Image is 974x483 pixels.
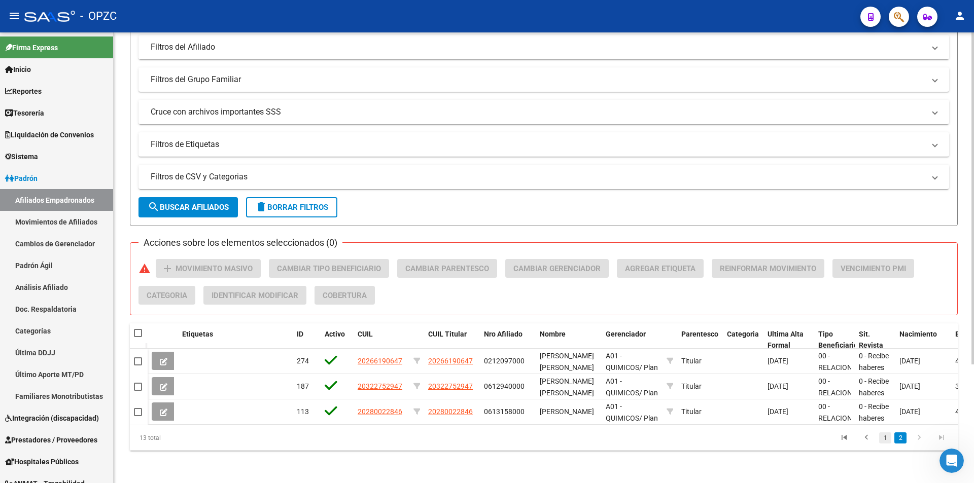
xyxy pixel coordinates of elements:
span: Cobertura [323,291,367,300]
span: [DATE] [899,382,920,390]
span: Categoria [147,291,187,300]
span: 0 - Recibe haberes regularmente [859,352,901,383]
span: 20280022846 [358,407,402,416]
span: A01 - QUIMICOS [606,352,639,371]
iframe: Intercom live chat [940,449,964,473]
a: go to previous page [857,432,876,443]
span: Firma Express [5,42,58,53]
span: Titular [681,407,702,416]
span: Inicio [5,64,31,75]
datatable-header-cell: Gerenciador [602,323,663,357]
button: Identificar Modificar [203,286,306,305]
span: [DATE] [899,357,920,365]
mat-expansion-panel-header: Filtros de CSV y Categorias [138,165,949,189]
span: 0 - Recibe haberes regularmente [859,402,901,434]
span: Reinformar Movimiento [720,264,816,273]
button: Cambiar Parentesco [397,259,497,278]
a: go to next page [910,432,929,443]
span: Hospitales Públicos [5,456,79,467]
mat-panel-title: Filtros del Grupo Familiar [151,74,925,85]
span: 00 - RELACION DE DEPENDENCIA [818,352,865,394]
div: [DATE] [768,406,810,418]
li: page 1 [878,429,893,447]
span: Padrón [5,173,38,184]
a: 2 [894,432,907,443]
span: 274 [297,357,309,365]
span: Titular [681,382,702,390]
span: Cambiar Tipo Beneficiario [277,264,381,273]
mat-icon: delete [255,201,267,213]
span: Tipo Beneficiario [818,330,858,350]
datatable-header-cell: Etiquetas [178,323,293,357]
datatable-header-cell: Tipo Beneficiario [814,323,855,357]
button: Vencimiento PMI [832,259,914,278]
span: 0613158000 [484,407,525,416]
span: 44 [955,407,963,416]
span: Gerenciador [606,330,646,338]
span: 20266190647 [358,357,402,365]
datatable-header-cell: Parentesco [677,323,723,357]
mat-icon: add [161,263,173,275]
span: [DATE] [899,407,920,416]
span: [PERSON_NAME] [PERSON_NAME] [540,352,594,371]
span: - OPZC [80,5,117,27]
mat-panel-title: Filtros de Etiquetas [151,139,925,150]
span: 20280022846 [428,407,473,416]
button: Cobertura [315,286,375,305]
a: 1 [879,432,891,443]
datatable-header-cell: CUIL Titular [424,323,480,357]
mat-expansion-panel-header: Filtros del Afiliado [138,35,949,59]
datatable-header-cell: Categoria [723,323,763,357]
mat-icon: warning [138,263,151,275]
span: Cambiar Parentesco [405,264,489,273]
button: Borrar Filtros [246,197,337,217]
mat-expansion-panel-header: Cruce con archivos importantes SSS [138,100,949,124]
span: 187 [297,382,309,390]
span: Categoria [727,330,759,338]
span: Nacimiento [899,330,937,338]
span: CUIL [358,330,373,338]
span: Identificar Modificar [212,291,298,300]
span: [PERSON_NAME] [540,407,594,416]
mat-icon: menu [8,10,20,22]
button: Reinformar Movimiento [712,259,824,278]
span: 20322752947 [358,382,402,390]
span: 113 [297,407,309,416]
a: go to last page [932,432,951,443]
datatable-header-cell: Activo [321,323,354,357]
span: 0212097000 [484,357,525,365]
datatable-header-cell: Nombre [536,323,602,357]
span: Integración (discapacidad) [5,413,99,424]
span: 00 - RELACION DE DEPENDENCIA [818,377,865,420]
span: ID [297,330,303,338]
span: Etiquetas [182,330,213,338]
datatable-header-cell: Sit. Revista [855,323,895,357]
span: Movimiento Masivo [176,264,253,273]
span: Sit. Revista [859,330,883,350]
span: Edad [955,330,971,338]
span: 20322752947 [428,382,473,390]
span: A01 - QUIMICOS [606,402,639,422]
datatable-header-cell: Ultima Alta Formal [763,323,814,357]
span: Sistema [5,151,38,162]
span: Ultima Alta Formal [768,330,804,350]
span: Parentesco [681,330,718,338]
span: CUIL Titular [428,330,467,338]
span: A01 - QUIMICOS [606,377,639,397]
button: Cambiar Tipo Beneficiario [269,259,389,278]
button: Cambiar Gerenciador [505,259,609,278]
span: 39 [955,382,963,390]
a: go to first page [834,432,854,443]
span: 0612940000 [484,382,525,390]
mat-panel-title: Filtros de CSV y Categorias [151,171,925,182]
span: 47 [955,357,963,365]
span: Borrar Filtros [255,203,328,212]
mat-expansion-panel-header: Filtros del Grupo Familiar [138,67,949,92]
button: Agregar Etiqueta [617,259,704,278]
datatable-header-cell: ID [293,323,321,357]
mat-icon: person [954,10,966,22]
span: Prestadores / Proveedores [5,434,97,445]
mat-panel-title: Cruce con archivos importantes SSS [151,106,925,118]
datatable-header-cell: Nacimiento [895,323,951,357]
span: Nro Afiliado [484,330,523,338]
